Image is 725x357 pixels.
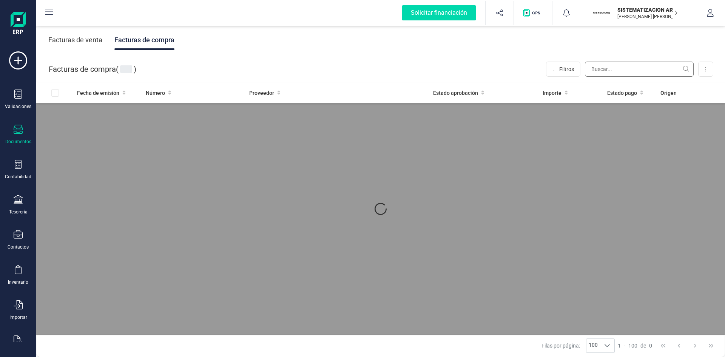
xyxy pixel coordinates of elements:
button: Next Page [688,338,702,353]
button: Filtros [546,62,580,77]
div: Tesorería [9,209,28,215]
span: Estado pago [607,89,637,97]
div: Filas por página: [541,338,615,353]
div: Importar [9,314,27,320]
p: SISTEMATIZACION ARQUITECTONICA EN REFORMAS SL [617,6,678,14]
span: Importe [543,89,561,97]
span: de [640,342,646,349]
div: Contactos [8,244,29,250]
div: Validaciones [5,104,31,110]
div: Solicitar financiación [402,5,476,20]
span: Filtros [559,65,574,73]
div: Documentos [5,139,31,145]
span: 0 [649,342,652,349]
div: Contabilidad [5,174,31,180]
p: [PERSON_NAME] [PERSON_NAME] [617,14,678,20]
button: Logo de OPS [518,1,548,25]
img: Logo Finanedi [11,12,26,36]
button: First Page [656,338,670,353]
button: Previous Page [672,338,686,353]
span: 1 [618,342,621,349]
span: Estado aprobación [433,89,478,97]
div: Inventario [8,279,28,285]
span: Fecha de emisión [77,89,119,97]
span: Proveedor [249,89,274,97]
input: Buscar... [585,62,694,77]
div: Facturas de venta [48,30,102,50]
span: Origen [660,89,677,97]
img: Logo de OPS [523,9,543,17]
button: Last Page [704,338,718,353]
img: SI [593,5,610,21]
button: Solicitar financiación [393,1,485,25]
div: Facturas de compra ( ) [49,62,136,77]
button: SISISTEMATIZACION ARQUITECTONICA EN REFORMAS SL[PERSON_NAME] [PERSON_NAME] [590,1,687,25]
div: Facturas de compra [114,30,174,50]
span: Número [146,89,165,97]
span: 100 [586,339,600,352]
span: 100 [628,342,637,349]
div: - [618,342,652,349]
